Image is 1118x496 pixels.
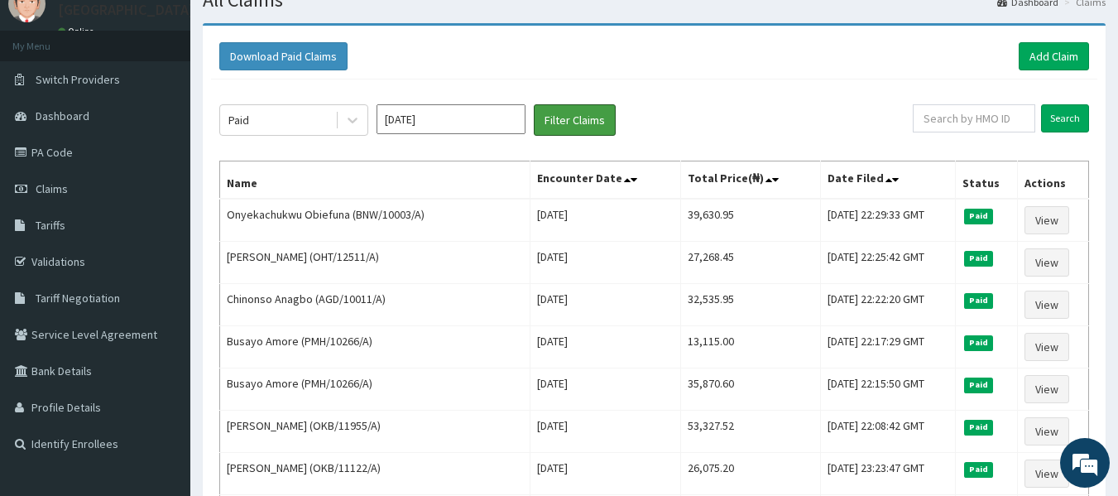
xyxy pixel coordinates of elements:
[913,104,1035,132] input: Search by HMO ID
[964,209,994,224] span: Paid
[96,145,228,312] span: We're online!
[820,368,955,411] td: [DATE] 22:15:50 GMT
[220,453,530,495] td: [PERSON_NAME] (OKB/11122/A)
[1024,460,1069,488] a: View
[58,26,98,37] a: Online
[955,161,1017,200] th: Status
[220,161,530,200] th: Name
[820,199,955,242] td: [DATE] 22:29:33 GMT
[86,93,278,114] div: Chat with us now
[820,242,955,284] td: [DATE] 22:25:42 GMT
[220,411,530,453] td: [PERSON_NAME] (OKB/11955/A)
[681,368,821,411] td: 35,870.60
[964,293,994,308] span: Paid
[530,453,681,495] td: [DATE]
[1024,206,1069,234] a: View
[220,199,530,242] td: Onyekachukwu Obiefuna (BNW/10003/A)
[964,335,994,350] span: Paid
[1024,333,1069,361] a: View
[36,108,89,123] span: Dashboard
[219,42,348,70] button: Download Paid Claims
[271,8,311,48] div: Minimize live chat window
[534,104,616,136] button: Filter Claims
[31,83,67,124] img: d_794563401_company_1708531726252_794563401
[530,411,681,453] td: [DATE]
[820,326,955,368] td: [DATE] 22:17:29 GMT
[1024,291,1069,319] a: View
[681,284,821,326] td: 32,535.95
[8,325,315,383] textarea: Type your message and hit 'Enter'
[820,411,955,453] td: [DATE] 22:08:42 GMT
[681,199,821,242] td: 39,630.95
[530,284,681,326] td: [DATE]
[681,411,821,453] td: 53,327.52
[36,72,120,87] span: Switch Providers
[530,326,681,368] td: [DATE]
[964,378,994,392] span: Paid
[964,420,994,435] span: Paid
[681,326,821,368] td: 13,115.00
[820,161,955,200] th: Date Filed
[220,326,530,368] td: Busayo Amore (PMH/10266/A)
[1017,161,1088,200] th: Actions
[530,161,681,200] th: Encounter Date
[530,368,681,411] td: [DATE]
[36,291,120,306] span: Tariff Negotiation
[1024,248,1069,277] a: View
[964,462,994,477] span: Paid
[820,284,955,326] td: [DATE] 22:22:20 GMT
[530,242,681,284] td: [DATE]
[964,251,994,266] span: Paid
[530,199,681,242] td: [DATE]
[681,453,821,495] td: 26,075.20
[1019,42,1089,70] a: Add Claim
[228,112,249,128] div: Paid
[377,104,525,134] input: Select Month and Year
[1041,104,1089,132] input: Search
[1024,417,1069,445] a: View
[36,218,65,233] span: Tariffs
[220,242,530,284] td: [PERSON_NAME] (OHT/12511/A)
[820,453,955,495] td: [DATE] 23:23:47 GMT
[220,368,530,411] td: Busayo Amore (PMH/10266/A)
[1024,375,1069,403] a: View
[681,242,821,284] td: 27,268.45
[681,161,821,200] th: Total Price(₦)
[220,284,530,326] td: Chinonso Anagbo (AGD/10011/A)
[58,2,194,17] p: [GEOGRAPHIC_DATA]
[36,181,68,196] span: Claims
